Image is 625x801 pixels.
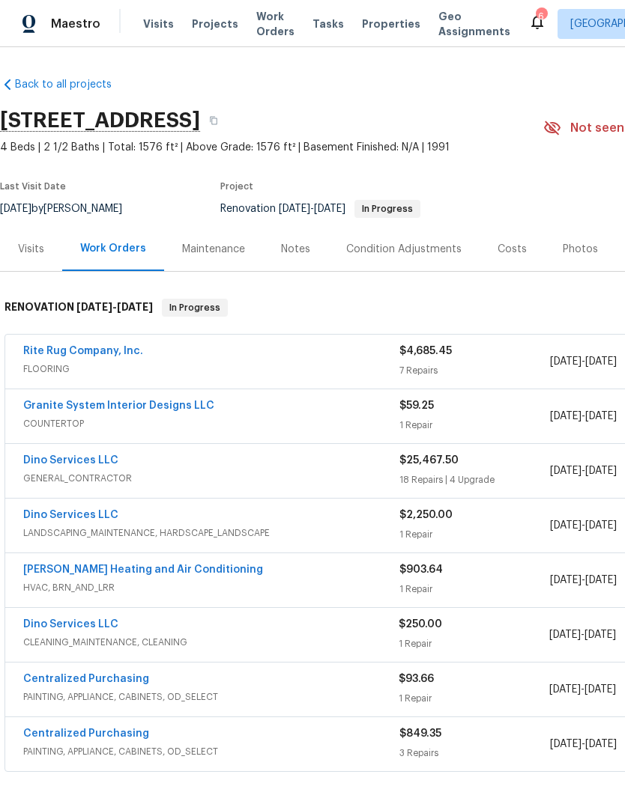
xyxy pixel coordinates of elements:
span: $250.00 [399,619,442,630]
span: PAINTING, APPLIANCE, CABINETS, OD_SELECT [23,689,399,704]
span: Project [220,182,253,191]
span: Renovation [220,204,420,214]
span: [DATE] [585,684,616,695]
span: [DATE] [585,466,617,476]
span: Properties [362,16,420,31]
span: - [549,682,616,697]
div: 1 Repair [399,418,550,433]
span: [DATE] [585,520,617,531]
span: - [550,737,617,752]
span: $25,467.50 [399,455,459,466]
span: Tasks [312,19,344,29]
span: [DATE] [117,302,153,312]
span: $59.25 [399,400,434,411]
span: Geo Assignments [438,9,510,39]
div: Notes [281,242,310,257]
span: FLOORING [23,362,399,377]
span: [DATE] [585,575,617,585]
span: [DATE] [279,204,310,214]
span: - [550,573,617,588]
a: Dino Services LLC [23,619,118,630]
span: - [279,204,345,214]
div: 3 Repairs [399,746,550,761]
span: [DATE] [76,302,112,312]
h6: RENOVATION [4,299,153,317]
span: - [550,409,617,424]
span: COUNTERTOP [23,416,399,431]
span: PAINTING, APPLIANCE, CABINETS, OD_SELECT [23,744,399,759]
span: CLEANING_MAINTENANCE, CLEANING [23,635,399,650]
span: [DATE] [550,411,582,421]
div: Work Orders [80,241,146,256]
span: [DATE] [549,684,581,695]
span: $903.64 [399,564,443,575]
a: Granite System Interior Designs LLC [23,400,214,411]
div: Costs [498,242,527,257]
span: Work Orders [256,9,295,39]
span: In Progress [356,204,419,213]
span: - [76,302,153,312]
span: [DATE] [585,411,617,421]
div: 1 Repair [399,582,550,597]
div: 1 Repair [399,691,549,706]
span: In Progress [163,300,226,315]
span: [DATE] [550,739,582,749]
span: LANDSCAPING_MAINTENANCE, HARDSCAPE_LANDSCAPE [23,526,399,540]
button: Copy Address [200,107,227,134]
span: - [550,518,617,533]
span: $4,685.45 [399,346,452,356]
span: - [550,463,617,478]
span: [DATE] [585,630,616,640]
span: - [550,354,617,369]
span: [DATE] [314,204,345,214]
div: Maintenance [182,242,245,257]
a: Centralized Purchasing [23,674,149,684]
span: Maestro [51,16,100,31]
span: GENERAL_CONTRACTOR [23,471,399,486]
span: Projects [192,16,238,31]
div: 6 [536,9,546,24]
div: 1 Repair [399,527,550,542]
span: [DATE] [550,575,582,585]
span: Visits [143,16,174,31]
a: [PERSON_NAME] Heating and Air Conditioning [23,564,263,575]
a: Centralized Purchasing [23,728,149,739]
div: 18 Repairs | 4 Upgrade [399,472,550,487]
span: [DATE] [550,466,582,476]
div: Photos [563,242,598,257]
div: Condition Adjustments [346,242,462,257]
span: [DATE] [549,630,581,640]
a: Dino Services LLC [23,455,118,466]
div: 7 Repairs [399,363,550,378]
span: HVAC, BRN_AND_LRR [23,580,399,595]
div: Visits [18,242,44,257]
span: - [549,627,616,642]
span: [DATE] [585,356,617,367]
div: 1 Repair [399,636,549,651]
span: $93.66 [399,674,434,684]
span: [DATE] [585,739,617,749]
span: $849.35 [399,728,441,739]
a: Dino Services LLC [23,510,118,520]
a: Rite Rug Company, Inc. [23,346,143,356]
span: [DATE] [550,520,582,531]
span: [DATE] [550,356,582,367]
span: $2,250.00 [399,510,453,520]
